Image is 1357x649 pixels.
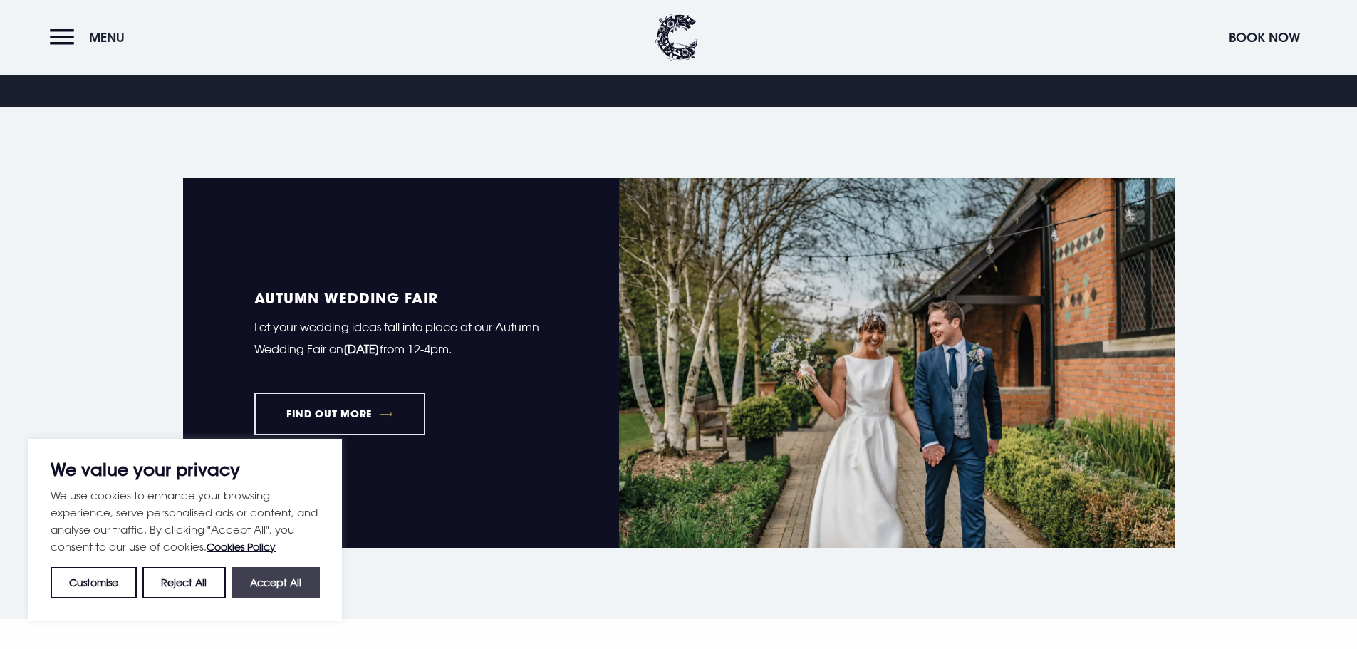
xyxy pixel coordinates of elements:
img: Autumn-wedding-fair-small-banner.jpg [619,178,1175,548]
button: Customise [51,567,137,598]
button: Reject All [142,567,225,598]
button: Menu [50,22,132,53]
button: Book Now [1222,22,1307,53]
strong: [DATE] [343,342,380,356]
img: Clandeboye Lodge [655,14,698,61]
h5: Autumn Wedding Fair [254,291,548,305]
button: Accept All [232,567,320,598]
p: Let your wedding ideas fall into place at our Autumn Wedding Fair on from 12-4pm. [254,316,548,360]
span: Menu [89,29,125,46]
p: We value your privacy [51,461,320,478]
a: Cookies Policy [207,541,276,553]
a: FIND OUT MORE [254,393,426,435]
p: We use cookies to enhance your browsing experience, serve personalised ads or content, and analys... [51,487,320,556]
div: We value your privacy [28,439,342,621]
